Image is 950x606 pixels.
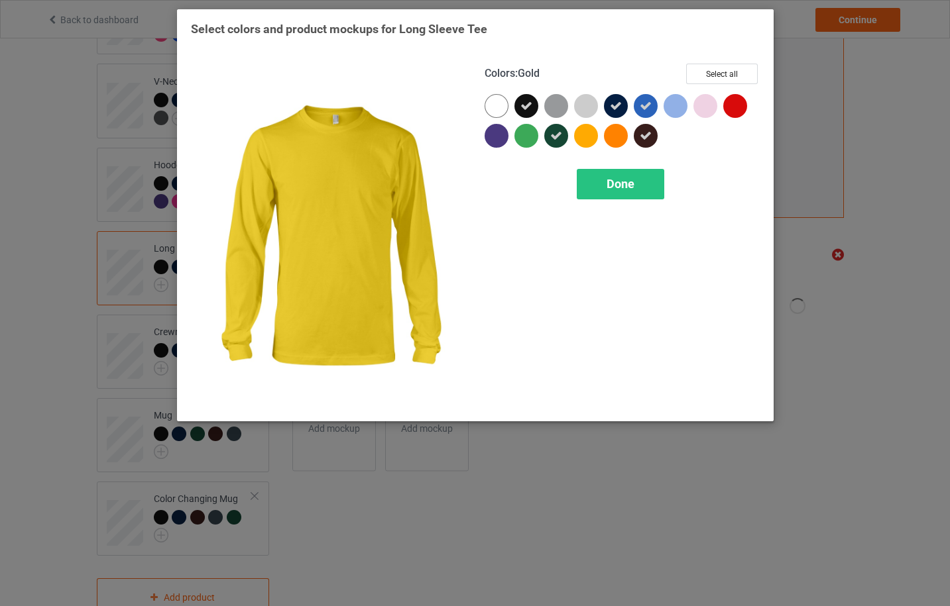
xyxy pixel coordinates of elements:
[686,64,758,84] button: Select all
[485,67,515,79] span: Colors
[518,67,540,79] span: Gold
[485,67,540,81] h4: :
[607,177,634,191] span: Done
[191,64,466,407] img: regular.jpg
[191,22,487,36] span: Select colors and product mockups for Long Sleeve Tee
